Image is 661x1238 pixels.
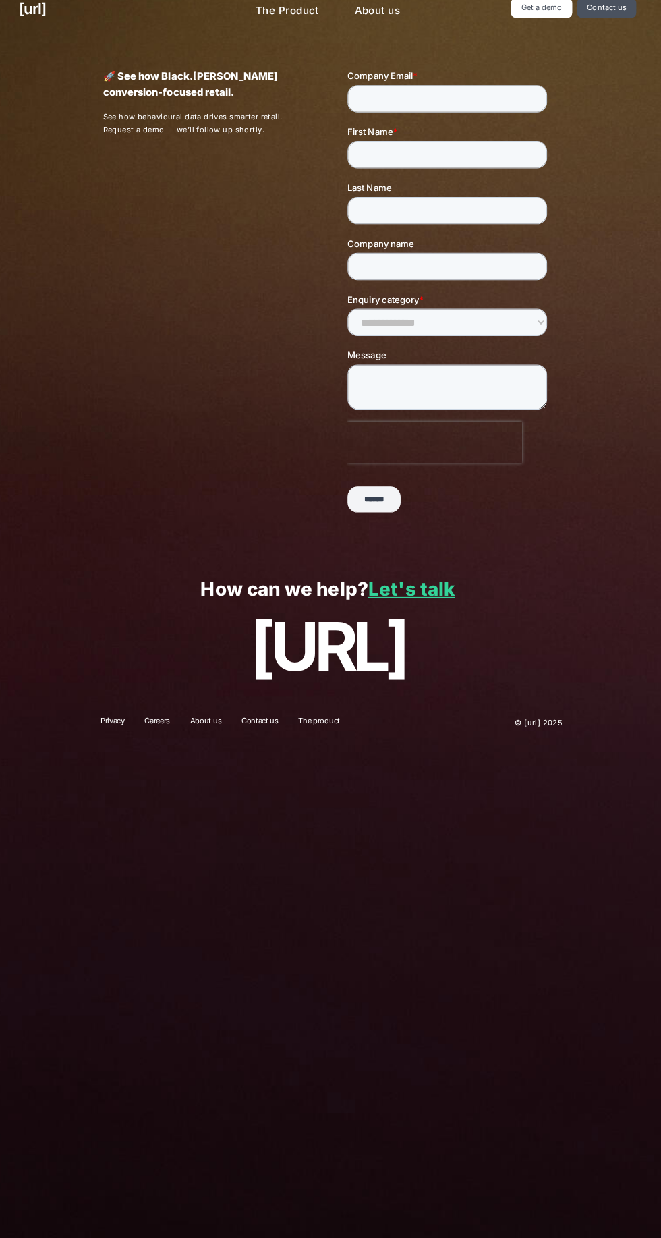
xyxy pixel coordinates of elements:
[237,720,289,735] a: Contact us
[577,10,636,30] a: Contact us
[142,720,181,735] a: Careers
[98,720,136,735] a: Privacy
[25,10,52,32] a: [URL]
[346,10,413,36] a: About us
[371,584,457,607] a: Let's talk
[25,585,637,606] p: How can we help?
[108,121,311,148] p: See how behavioural data drives smarter retail. Request a demo — we’ll follow up shortly.
[108,80,311,113] p: 🚀 See how Black.[PERSON_NAME] conversion-focused retail.
[248,10,333,36] a: The Product
[187,720,233,735] a: About us
[512,10,572,30] a: Get a demo
[294,720,350,735] a: The product
[25,615,637,690] p: [URL]
[447,720,563,735] p: © [URL] 2025
[350,80,553,530] iframe: Form 1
